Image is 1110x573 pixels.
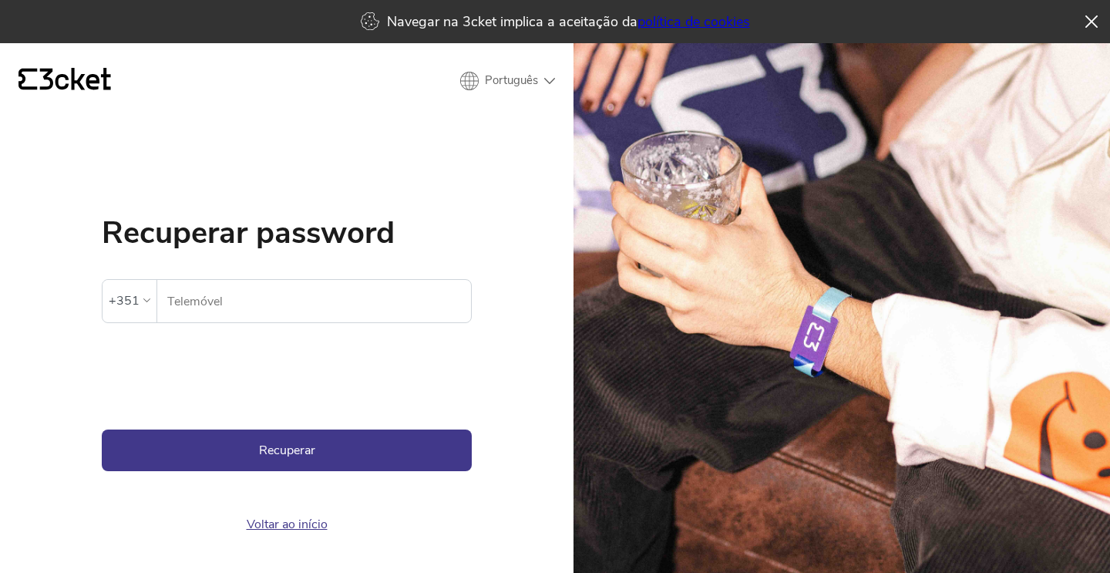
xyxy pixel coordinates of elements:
g: {' '} [18,69,37,90]
a: Voltar ao início [247,517,328,531]
input: Telemóvel [166,280,471,322]
a: {' '} [18,68,111,94]
p: Navegar na 3cket implica a aceitação da [387,12,750,31]
label: Telemóvel [157,280,471,323]
div: +351 [109,289,140,312]
iframe: reCAPTCHA [102,346,336,406]
h1: Recuperar password [102,217,472,248]
button: Recuperar [102,430,472,471]
a: política de cookies [637,12,750,31]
